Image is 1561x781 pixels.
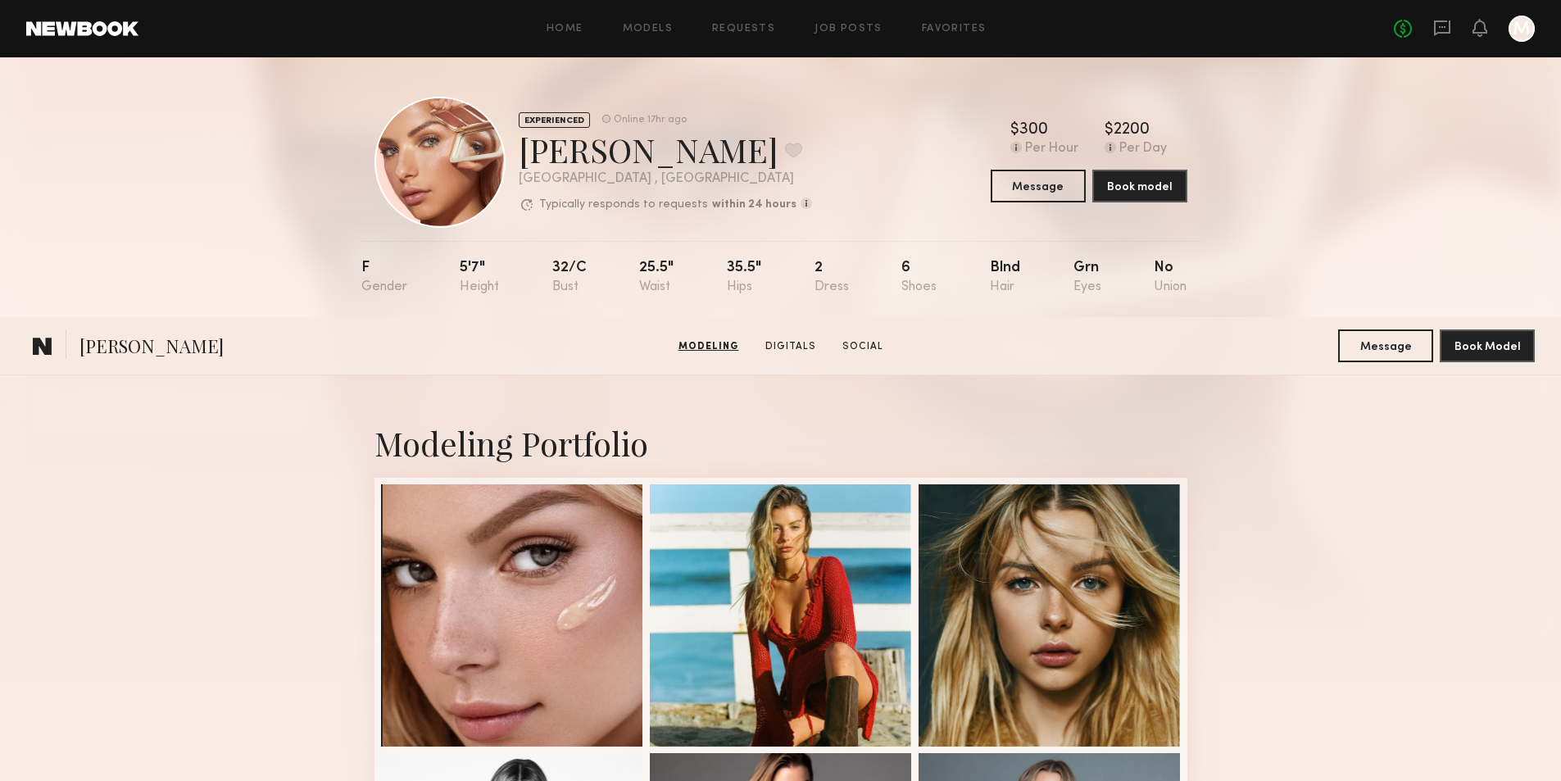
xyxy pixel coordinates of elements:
button: Book Model [1440,329,1535,362]
div: [PERSON_NAME] [519,128,812,171]
div: No [1154,261,1187,294]
p: Typically responds to requests [539,199,708,211]
button: Message [1338,329,1433,362]
div: 2 [815,261,849,294]
a: M [1509,16,1535,42]
div: 300 [1019,122,1048,138]
a: Favorites [922,24,987,34]
div: Per Hour [1025,142,1078,157]
button: Message [991,170,1086,202]
span: [PERSON_NAME] [79,334,224,362]
div: 6 [901,261,937,294]
b: within 24 hours [712,199,796,211]
button: Book model [1092,170,1187,202]
div: Grn [1073,261,1101,294]
a: Book Model [1440,338,1535,352]
a: Models [623,24,673,34]
div: 25.5" [639,261,674,294]
div: EXPERIENCED [519,112,590,128]
div: F [361,261,407,294]
a: Digitals [759,339,823,354]
a: Social [836,339,890,354]
a: Requests [712,24,775,34]
div: 32/c [552,261,587,294]
div: [GEOGRAPHIC_DATA] , [GEOGRAPHIC_DATA] [519,172,812,186]
div: 5'7" [460,261,499,294]
a: Home [547,24,583,34]
div: $ [1105,122,1114,138]
div: Blnd [990,261,1020,294]
a: Job Posts [815,24,883,34]
div: 35.5" [727,261,761,294]
div: Online 17hr ago [614,115,687,125]
div: Modeling Portfolio [374,421,1187,465]
a: Modeling [672,339,746,354]
div: Per Day [1119,142,1167,157]
div: $ [1010,122,1019,138]
div: 2200 [1114,122,1150,138]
